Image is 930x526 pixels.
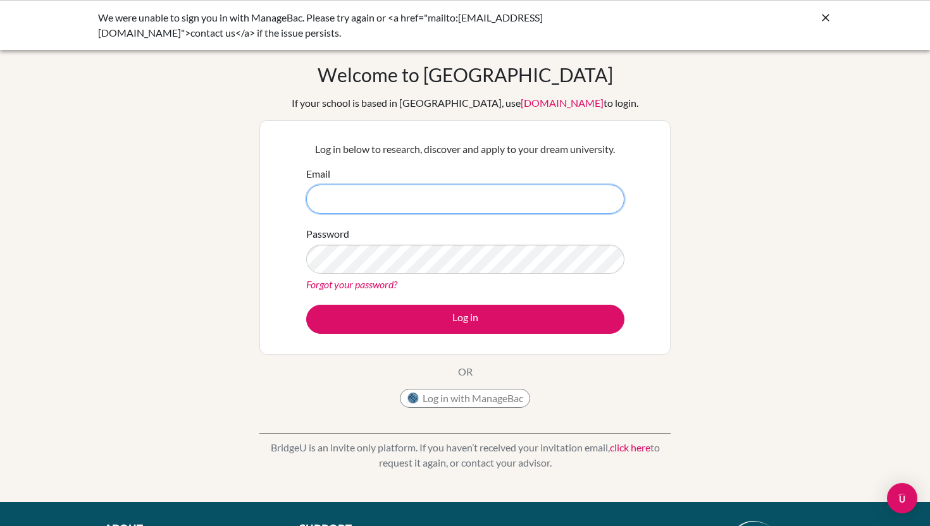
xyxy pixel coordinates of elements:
[306,166,330,181] label: Email
[306,305,624,334] button: Log in
[292,95,638,111] div: If your school is based in [GEOGRAPHIC_DATA], use to login.
[521,97,604,109] a: [DOMAIN_NAME]
[306,278,397,290] a: Forgot your password?
[98,10,642,40] div: We were unable to sign you in with ManageBac. Please try again or <a href="mailto:[EMAIL_ADDRESS]...
[458,364,473,379] p: OR
[887,483,917,513] div: Open Intercom Messenger
[610,441,650,453] a: click here
[306,226,349,242] label: Password
[318,63,613,86] h1: Welcome to [GEOGRAPHIC_DATA]
[259,440,671,470] p: BridgeU is an invite only platform. If you haven’t received your invitation email, to request it ...
[400,389,530,408] button: Log in with ManageBac
[306,142,624,157] p: Log in below to research, discover and apply to your dream university.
